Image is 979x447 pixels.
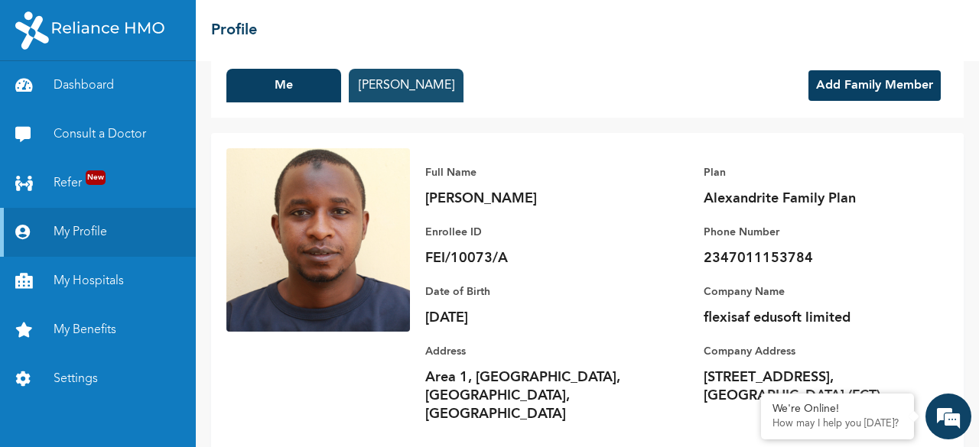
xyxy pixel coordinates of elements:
[425,309,639,327] p: [DATE]
[211,19,257,42] h2: Profile
[425,249,639,267] p: FEI/10073/A
[8,316,291,370] textarea: Type your message and hit 'Enter'
[704,164,918,182] p: Plan
[425,223,639,241] p: Enrollee ID
[772,418,903,430] p: How may I help you today?
[704,283,918,301] p: Company Name
[772,403,903,416] div: We're Online!
[425,164,639,182] p: Full Name
[425,368,639,423] p: Area 1, [GEOGRAPHIC_DATA], [GEOGRAPHIC_DATA], [GEOGRAPHIC_DATA]
[425,189,639,208] p: [PERSON_NAME]
[80,86,257,105] div: Chat with us now
[704,368,918,405] p: [STREET_ADDRESS], [GEOGRAPHIC_DATA] (FCT)
[226,148,410,332] img: Enrollee
[349,69,463,102] button: [PERSON_NAME]
[425,283,639,301] p: Date of Birth
[704,249,918,267] p: 2347011153784
[251,8,288,44] div: Minimize live chat window
[15,11,164,50] img: RelianceHMO's Logo
[86,170,106,185] span: New
[704,342,918,361] p: Company Address
[150,370,292,417] div: FAQs
[704,309,918,327] p: flexisaf edusoft limited
[808,70,941,101] button: Add Family Member
[28,76,62,115] img: d_794563401_company_1708531726252_794563401
[226,69,341,102] button: Me
[8,397,150,407] span: Conversation
[89,142,211,296] span: We're online!
[704,189,918,208] p: Alexandrite Family Plan
[704,223,918,241] p: Phone Number
[425,342,639,361] p: Address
